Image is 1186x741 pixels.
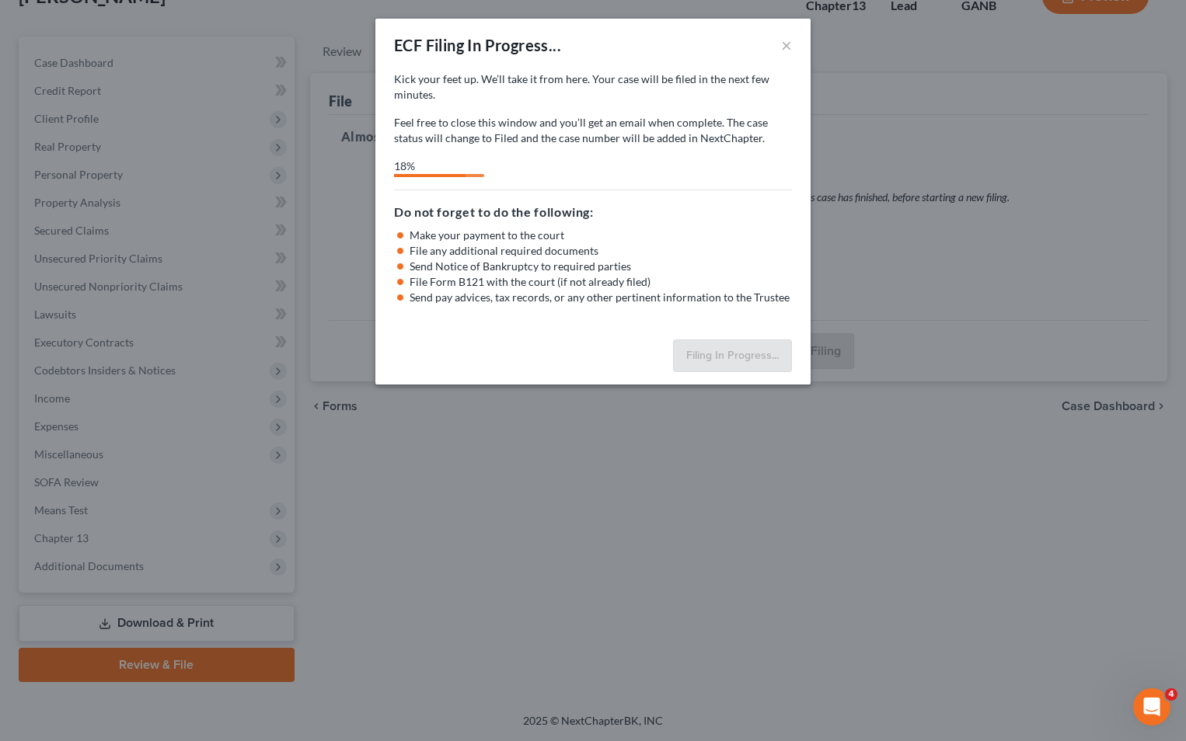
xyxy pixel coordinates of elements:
p: Feel free to close this window and you’ll get an email when complete. The case status will change... [394,115,792,146]
li: File any additional required documents [410,243,792,259]
button: Filing In Progress... [673,339,792,372]
p: Kick your feet up. We’ll take it from here. Your case will be filed in the next few minutes. [394,71,792,103]
li: Make your payment to the court [410,228,792,243]
h5: Do not forget to do the following: [394,203,792,221]
li: Send Notice of Bankruptcy to required parties [410,259,792,274]
iframe: Intercom live chat [1133,688,1170,725]
li: Send pay advices, tax records, or any other pertinent information to the Trustee [410,290,792,305]
div: ECF Filing In Progress... [394,34,561,56]
span: 4 [1165,688,1177,701]
button: × [781,36,792,54]
li: File Form B121 with the court (if not already filed) [410,274,792,290]
div: 18% [394,158,466,174]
